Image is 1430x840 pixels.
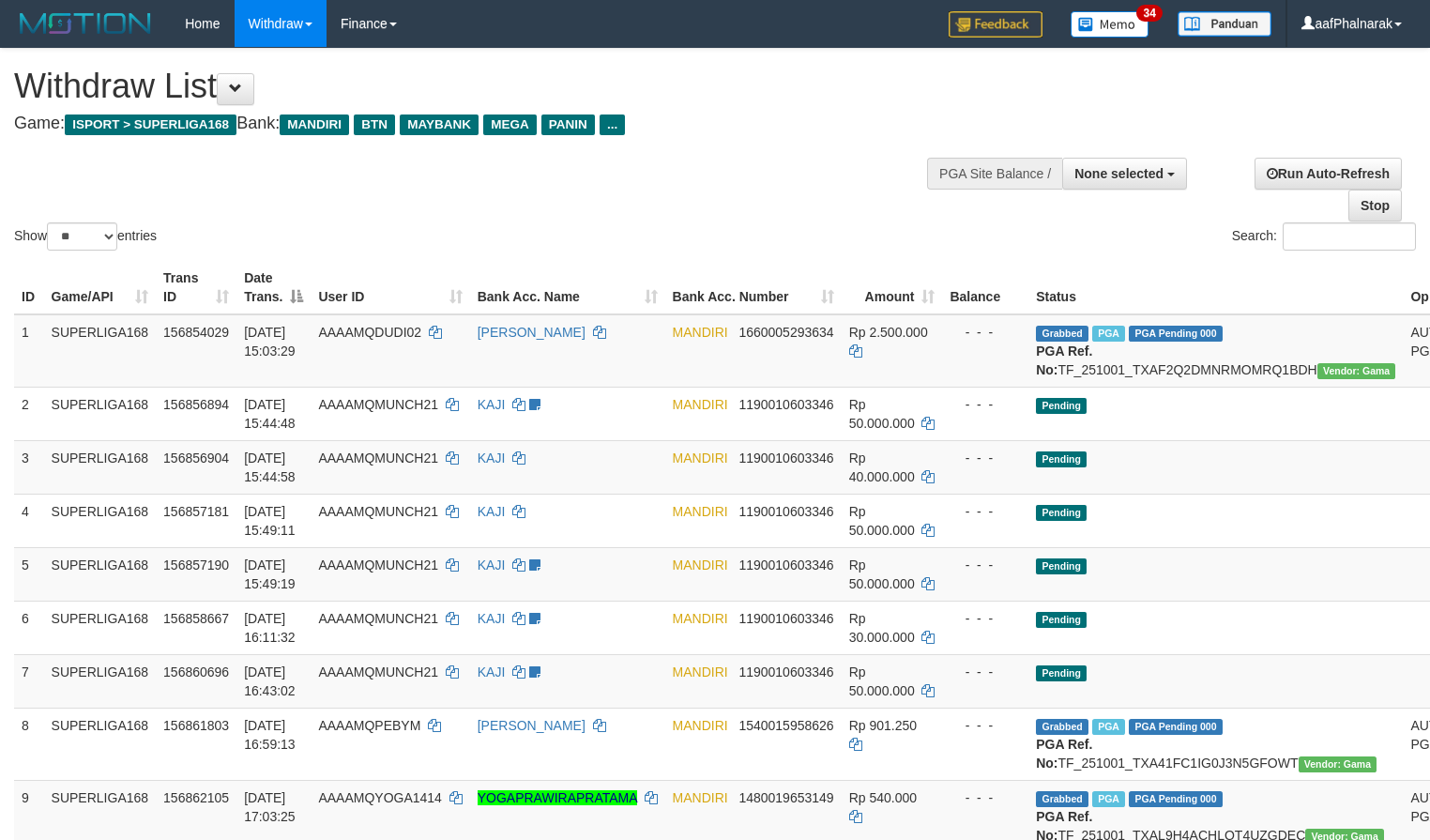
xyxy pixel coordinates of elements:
[14,654,44,708] td: 7
[44,494,157,547] td: SUPERLIGA168
[1036,505,1087,521] span: Pending
[244,611,296,645] span: [DATE] 16:11:32
[244,504,296,538] span: [DATE] 15:49:11
[14,494,44,547] td: 4
[942,261,1028,314] th: Balance
[44,708,157,780] td: SUPERLIGA168
[156,261,236,314] th: Trans ID: activate to sort column ascending
[318,451,438,466] span: AAAAMQMUNCH21
[673,611,728,626] span: MANDIRI
[949,11,1042,38] img: Feedback.jpg
[950,609,1021,628] div: - - -
[244,397,296,431] span: [DATE] 15:44:48
[673,325,728,340] span: MANDIRI
[1036,737,1092,771] b: PGA Ref. No:
[478,718,586,733] a: [PERSON_NAME]
[1092,791,1125,807] span: Marked by aafchhiseyha
[849,718,917,733] span: Rp 901.250
[1028,261,1403,314] th: Status
[1036,612,1087,628] span: Pending
[44,261,157,314] th: Game/API: activate to sort column ascending
[478,451,506,466] a: KAJI
[1232,222,1416,251] label: Search:
[738,557,833,573] span: Copy 1190010603346 to clipboard
[478,325,586,340] a: [PERSON_NAME]
[1283,222,1416,251] input: Search:
[400,115,479,135] span: MAYBANK
[44,547,157,601] td: SUPERLIGA168
[311,261,469,314] th: User ID: activate to sort column ascending
[478,611,506,626] a: KAJI
[318,557,438,573] span: AAAAMQMUNCH21
[849,504,915,538] span: Rp 50.000.000
[673,664,728,680] span: MANDIRI
[950,395,1021,414] div: - - -
[673,718,728,733] span: MANDIRI
[318,718,420,733] span: AAAAMQPEBYM
[1317,363,1396,379] span: Vendor URL: https://trx31.1velocity.biz
[1092,719,1125,735] span: Marked by aafchhiseyha
[738,664,833,680] span: Copy 1190010603346 to clipboard
[1129,791,1223,807] span: PGA Pending
[738,451,833,466] span: Copy 1190010603346 to clipboard
[1028,314,1403,388] td: TF_251001_TXAF2Q2DMNRMOMRQ1BDH
[950,323,1021,342] div: - - -
[354,115,395,135] span: BTN
[1036,398,1087,414] span: Pending
[244,557,296,591] span: [DATE] 15:49:19
[478,557,506,573] a: KAJI
[849,664,915,698] span: Rp 50.000.000
[673,557,728,573] span: MANDIRI
[600,115,625,135] span: ...
[950,663,1021,681] div: - - -
[14,440,44,494] td: 3
[163,664,229,680] span: 156860696
[163,451,229,466] span: 156856904
[849,397,915,431] span: Rp 50.000.000
[1071,11,1149,38] img: Button%20Memo.svg
[14,314,44,388] td: 1
[14,115,935,133] h4: Game: Bank:
[478,504,506,519] a: KAJI
[849,325,928,340] span: Rp 2.500.000
[14,222,157,251] label: Show entries
[950,556,1021,574] div: - - -
[842,261,943,314] th: Amount: activate to sort column ascending
[244,664,296,698] span: [DATE] 16:43:02
[950,449,1021,467] div: - - -
[738,325,833,340] span: Copy 1660005293634 to clipboard
[14,261,44,314] th: ID
[318,325,421,340] span: AAAAMQDUDI02
[478,397,506,412] a: KAJI
[665,261,842,314] th: Bank Acc. Number: activate to sort column ascending
[163,790,229,805] span: 156862105
[163,557,229,573] span: 156857190
[318,790,442,805] span: AAAAMQYOGA1414
[163,325,229,340] span: 156854029
[738,718,833,733] span: Copy 1540015958626 to clipboard
[738,397,833,412] span: Copy 1190010603346 to clipboard
[950,788,1021,807] div: - - -
[1036,791,1088,807] span: Grabbed
[738,611,833,626] span: Copy 1190010603346 to clipboard
[849,451,915,484] span: Rp 40.000.000
[738,504,833,519] span: Copy 1190010603346 to clipboard
[244,790,296,824] span: [DATE] 17:03:25
[1036,344,1092,377] b: PGA Ref. No:
[470,261,665,314] th: Bank Acc. Name: activate to sort column ascending
[673,790,728,805] span: MANDIRI
[163,718,229,733] span: 156861803
[44,314,157,388] td: SUPERLIGA168
[673,451,728,466] span: MANDIRI
[1348,190,1402,221] a: Stop
[14,708,44,780] td: 8
[318,504,438,519] span: AAAAMQMUNCH21
[541,115,595,135] span: PANIN
[1036,326,1088,342] span: Grabbed
[1074,166,1164,181] span: None selected
[44,654,157,708] td: SUPERLIGA168
[244,718,296,752] span: [DATE] 16:59:13
[14,547,44,601] td: 5
[244,451,296,484] span: [DATE] 15:44:58
[236,261,311,314] th: Date Trans.: activate to sort column descending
